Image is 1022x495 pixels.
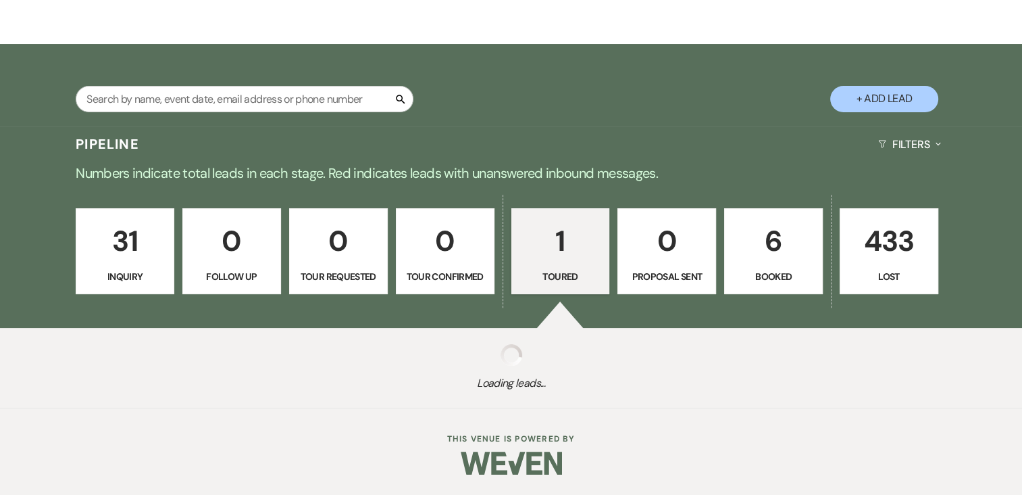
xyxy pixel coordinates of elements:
[511,208,610,295] a: 1Toured
[396,208,494,295] a: 0Tour Confirmed
[617,208,716,295] a: 0Proposal Sent
[405,269,486,284] p: Tour Confirmed
[626,218,707,264] p: 0
[626,269,707,284] p: Proposal Sent
[873,126,946,162] button: Filters
[405,218,486,264] p: 0
[298,218,379,264] p: 0
[830,86,938,112] button: + Add Lead
[733,218,814,264] p: 6
[76,86,413,112] input: Search by name, event date, email address or phone number
[84,269,165,284] p: Inquiry
[76,135,139,154] h3: Pipeline
[733,269,814,284] p: Booked
[298,269,379,284] p: Tour Requested
[848,269,929,284] p: Lost
[520,218,601,264] p: 1
[520,269,601,284] p: Toured
[182,208,281,295] a: 0Follow Up
[840,208,938,295] a: 433Lost
[191,269,272,284] p: Follow Up
[25,162,998,184] p: Numbers indicate total leads in each stage. Red indicates leads with unanswered inbound messages.
[191,218,272,264] p: 0
[461,440,562,487] img: Weven Logo
[84,218,165,264] p: 31
[76,208,174,295] a: 31Inquiry
[501,344,522,366] img: loading spinner
[51,375,971,392] span: Loading leads...
[289,208,388,295] a: 0Tour Requested
[848,218,929,264] p: 433
[724,208,823,295] a: 6Booked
